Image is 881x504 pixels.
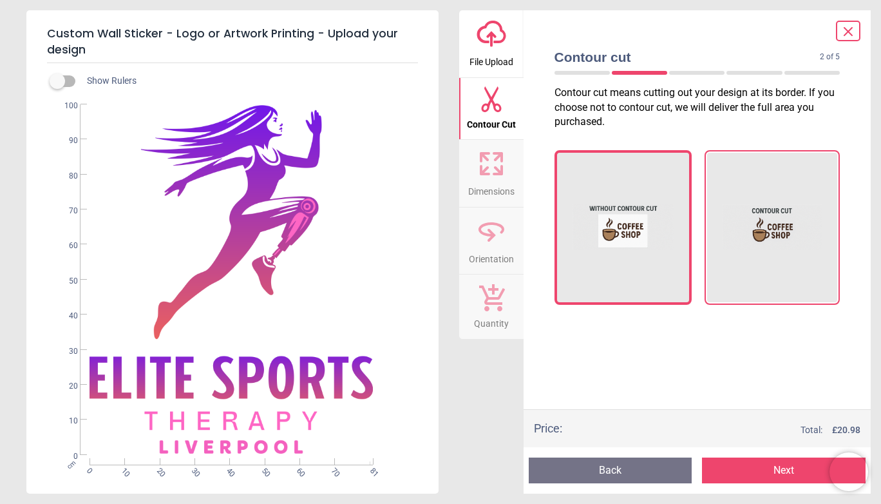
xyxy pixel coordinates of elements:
[459,275,524,339] button: Quantity
[459,78,524,140] button: Contour Cut
[84,466,92,474] span: 0
[722,163,822,292] img: With contour cut
[573,163,673,292] img: Without contour cut
[189,466,197,474] span: 30
[459,208,524,275] button: Orientation
[53,135,78,146] span: 90
[534,420,562,436] div: Price :
[469,50,513,69] span: File Upload
[474,311,509,331] span: Quantity
[259,466,267,474] span: 50
[829,452,868,491] iframe: Brevo live chat
[57,73,439,89] div: Show Rulers
[53,381,78,392] span: 20
[702,458,866,483] button: Next
[53,171,78,182] span: 80
[468,179,515,199] span: Dimensions
[53,276,78,287] span: 50
[53,240,78,251] span: 60
[66,458,77,470] span: cm
[118,466,127,474] span: 10
[53,451,78,462] span: 0
[53,416,78,427] span: 10
[53,346,78,357] span: 30
[53,311,78,322] span: 40
[53,206,78,217] span: 70
[459,140,524,207] button: Dimensions
[47,21,418,63] h5: Custom Wall Sticker - Logo or Artwork Printing - Upload your design
[223,466,232,474] span: 40
[554,86,851,129] p: Contour cut means cutting out your design at its border. If you choose not to contour cut, we wil...
[294,466,302,474] span: 60
[554,48,820,66] span: Contour cut
[469,247,514,266] span: Orientation
[837,425,860,435] span: 20.98
[328,466,337,474] span: 70
[467,112,516,131] span: Contour Cut
[459,10,524,77] button: File Upload
[367,466,375,474] span: 81
[832,424,860,437] span: £
[529,458,692,483] button: Back
[154,466,162,474] span: 20
[53,101,78,111] span: 100
[820,52,840,63] span: 2 of 5
[582,424,861,437] div: Total:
